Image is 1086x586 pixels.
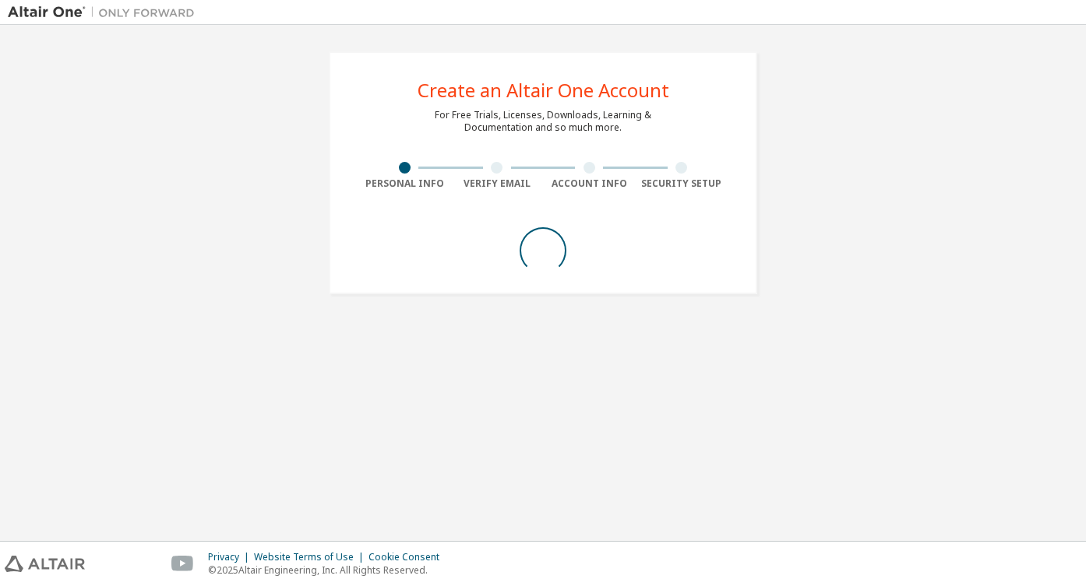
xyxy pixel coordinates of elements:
[171,556,194,572] img: youtube.svg
[5,556,85,572] img: altair_logo.svg
[208,563,449,577] p: © 2025 Altair Engineering, Inc. All Rights Reserved.
[208,551,254,563] div: Privacy
[636,177,728,190] div: Security Setup
[435,109,651,134] div: For Free Trials, Licenses, Downloads, Learning & Documentation and so much more.
[543,177,636,190] div: Account Info
[368,551,449,563] div: Cookie Consent
[254,551,368,563] div: Website Terms of Use
[418,81,669,100] div: Create an Altair One Account
[358,177,451,190] div: Personal Info
[8,5,203,20] img: Altair One
[451,177,544,190] div: Verify Email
